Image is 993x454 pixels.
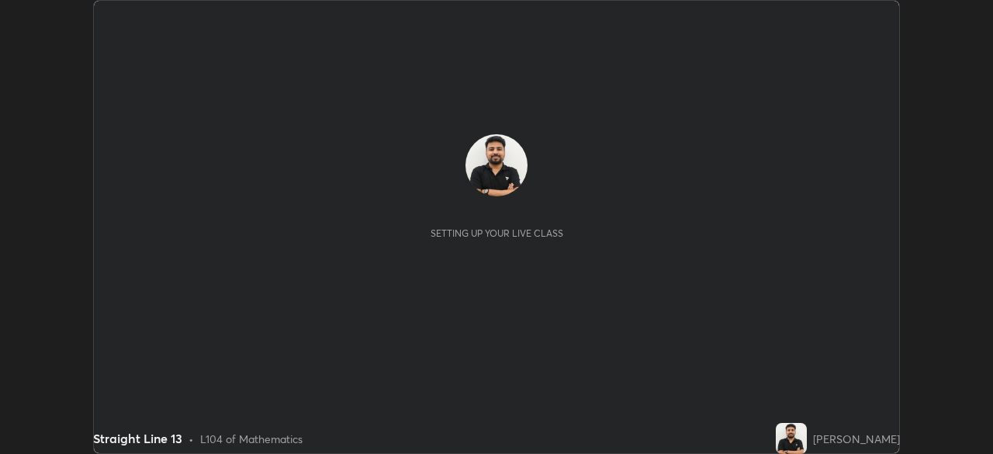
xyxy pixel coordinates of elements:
div: L104 of Mathematics [200,431,303,447]
img: a9ba632262ef428287db51fe8869eec0.jpg [465,134,528,196]
div: • [189,431,194,447]
div: Setting up your live class [431,227,563,239]
div: Straight Line 13 [93,429,182,448]
div: [PERSON_NAME] [813,431,900,447]
img: a9ba632262ef428287db51fe8869eec0.jpg [776,423,807,454]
